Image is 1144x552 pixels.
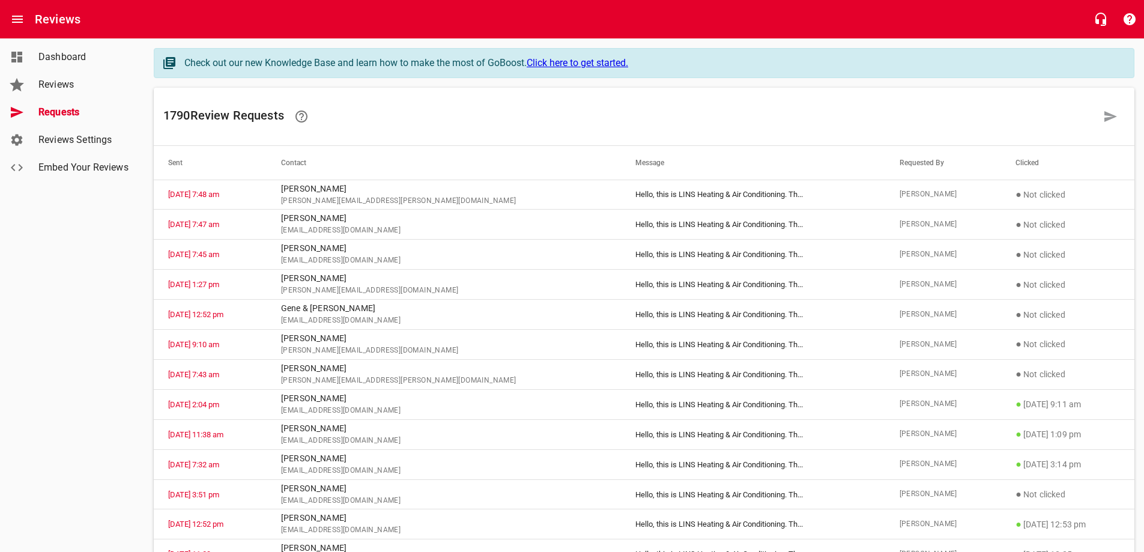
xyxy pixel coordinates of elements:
[1015,338,1021,350] span: ●
[168,490,219,499] a: [DATE] 3:51 pm
[621,146,885,180] th: Message
[900,488,987,500] span: [PERSON_NAME]
[154,146,267,180] th: Sent
[281,332,607,345] p: [PERSON_NAME]
[621,270,885,300] td: Hello, this is LINS Heating & Air Conditioning. Th ...
[1015,278,1120,292] p: Not clicked
[281,375,607,387] span: [PERSON_NAME][EMAIL_ADDRESS][PERSON_NAME][DOMAIN_NAME]
[621,210,885,240] td: Hello, this is LINS Heating & Air Conditioning. Th ...
[621,479,885,509] td: Hello, this is LINS Heating & Air Conditioning. Th ...
[168,400,219,409] a: [DATE] 2:04 pm
[168,340,219,349] a: [DATE] 9:10 am
[38,133,130,147] span: Reviews Settings
[281,452,607,465] p: [PERSON_NAME]
[900,339,987,351] span: [PERSON_NAME]
[1015,487,1120,502] p: Not clicked
[621,419,885,449] td: Hello, this is LINS Heating & Air Conditioning. Th ...
[1086,5,1115,34] button: Live Chat
[281,392,607,405] p: [PERSON_NAME]
[1015,518,1021,530] span: ●
[281,212,607,225] p: [PERSON_NAME]
[281,195,607,207] span: [PERSON_NAME][EMAIL_ADDRESS][PERSON_NAME][DOMAIN_NAME]
[1001,146,1134,180] th: Clicked
[621,389,885,419] td: Hello, this is LINS Heating & Air Conditioning. Th ...
[281,302,607,315] p: Gene & [PERSON_NAME]
[281,524,607,536] span: [EMAIL_ADDRESS][DOMAIN_NAME]
[281,242,607,255] p: [PERSON_NAME]
[3,5,32,34] button: Open drawer
[1015,458,1021,470] span: ●
[1096,102,1125,131] a: Request a review
[621,180,885,210] td: Hello, this is LINS Heating & Air Conditioning. Th ...
[1015,427,1120,441] p: [DATE] 1:09 pm
[1015,517,1120,532] p: [DATE] 12:53 pm
[281,422,607,435] p: [PERSON_NAME]
[885,146,1002,180] th: Requested By
[281,272,607,285] p: [PERSON_NAME]
[281,435,607,447] span: [EMAIL_ADDRESS][DOMAIN_NAME]
[621,449,885,479] td: Hello, this is LINS Heating & Air Conditioning. Th ...
[1015,189,1021,200] span: ●
[1015,367,1120,381] p: Not clicked
[900,249,987,261] span: [PERSON_NAME]
[1015,368,1021,380] span: ●
[1015,279,1021,290] span: ●
[281,482,607,495] p: [PERSON_NAME]
[900,518,987,530] span: [PERSON_NAME]
[168,310,223,319] a: [DATE] 12:52 pm
[1015,219,1021,230] span: ●
[1015,217,1120,232] p: Not clicked
[168,280,219,289] a: [DATE] 1:27 pm
[1015,457,1120,472] p: [DATE] 3:14 pm
[1015,337,1120,351] p: Not clicked
[168,220,219,229] a: [DATE] 7:47 am
[168,190,219,199] a: [DATE] 7:48 am
[281,255,607,267] span: [EMAIL_ADDRESS][DOMAIN_NAME]
[35,10,80,29] h6: Reviews
[900,428,987,440] span: [PERSON_NAME]
[38,160,130,175] span: Embed Your Reviews
[900,458,987,470] span: [PERSON_NAME]
[621,359,885,389] td: Hello, this is LINS Heating & Air Conditioning. Th ...
[38,77,130,92] span: Reviews
[900,219,987,231] span: [PERSON_NAME]
[621,330,885,360] td: Hello, this is LINS Heating & Air Conditioning. Th ...
[168,370,219,379] a: [DATE] 7:43 am
[1015,309,1021,320] span: ●
[1015,249,1021,260] span: ●
[900,398,987,410] span: [PERSON_NAME]
[621,509,885,539] td: Hello, this is LINS Heating & Air Conditioning. Th ...
[281,512,607,524] p: [PERSON_NAME]
[38,50,130,64] span: Dashboard
[184,56,1122,70] div: Check out our new Knowledge Base and learn how to make the most of GoBoost.
[281,495,607,507] span: [EMAIL_ADDRESS][DOMAIN_NAME]
[267,146,621,180] th: Contact
[1015,397,1120,411] p: [DATE] 9:11 am
[281,465,607,477] span: [EMAIL_ADDRESS][DOMAIN_NAME]
[38,105,130,120] span: Requests
[287,102,316,131] a: Learn how requesting reviews can improve your online presence
[1015,488,1021,500] span: ●
[900,189,987,201] span: [PERSON_NAME]
[1115,5,1144,34] button: Support Portal
[1015,428,1021,440] span: ●
[621,300,885,330] td: Hello, this is LINS Heating & Air Conditioning. Th ...
[621,240,885,270] td: Hello, this is LINS Heating & Air Conditioning. Th ...
[281,225,607,237] span: [EMAIL_ADDRESS][DOMAIN_NAME]
[1015,398,1021,410] span: ●
[168,520,223,529] a: [DATE] 12:52 pm
[281,405,607,417] span: [EMAIL_ADDRESS][DOMAIN_NAME]
[168,430,223,439] a: [DATE] 11:38 am
[1015,308,1120,322] p: Not clicked
[168,250,219,259] a: [DATE] 7:45 am
[1015,247,1120,262] p: Not clicked
[900,309,987,321] span: [PERSON_NAME]
[900,279,987,291] span: [PERSON_NAME]
[900,368,987,380] span: [PERSON_NAME]
[527,57,628,68] a: Click here to get started.
[281,345,607,357] span: [PERSON_NAME][EMAIL_ADDRESS][DOMAIN_NAME]
[281,362,607,375] p: [PERSON_NAME]
[1015,187,1120,202] p: Not clicked
[281,285,607,297] span: [PERSON_NAME][EMAIL_ADDRESS][DOMAIN_NAME]
[281,315,607,327] span: [EMAIL_ADDRESS][DOMAIN_NAME]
